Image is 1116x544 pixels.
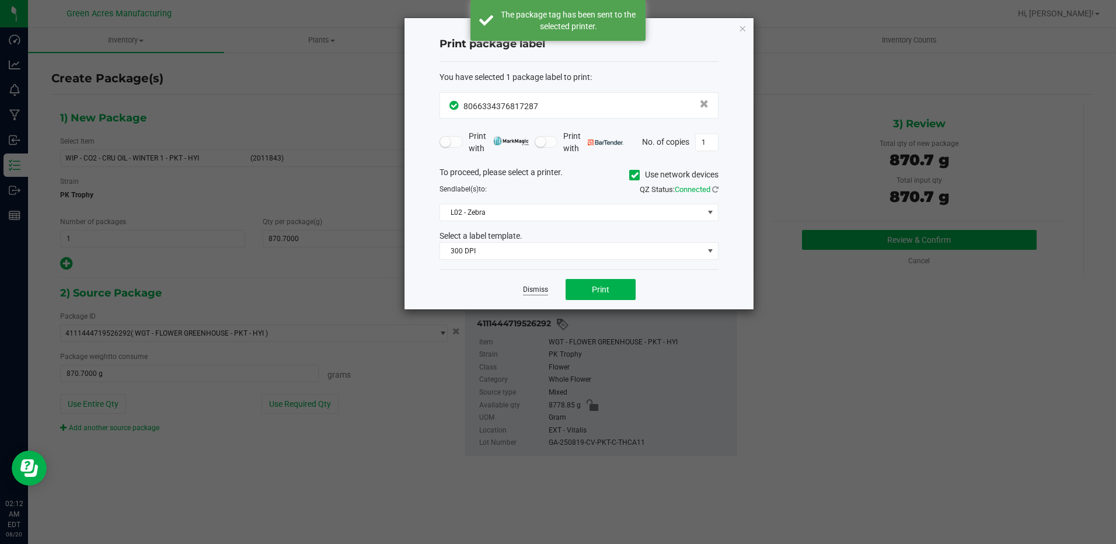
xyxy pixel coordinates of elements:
a: Dismiss [523,285,548,295]
span: 8066334376817287 [463,102,538,111]
div: : [440,71,719,83]
span: 300 DPI [440,243,703,259]
span: QZ Status: [640,185,719,194]
div: To proceed, please select a printer. [431,166,727,184]
div: The package tag has been sent to the selected printer. [500,9,637,32]
span: label(s) [455,185,479,193]
span: Print with [469,130,529,155]
span: Print with [563,130,623,155]
button: Print [566,279,636,300]
img: mark_magic_cybra.png [493,137,529,145]
img: bartender.png [588,140,623,145]
h4: Print package label [440,37,719,52]
span: You have selected 1 package label to print [440,72,590,82]
span: L02 - Zebra [440,204,703,221]
iframe: Resource center [12,451,47,486]
div: Select a label template. [431,230,727,242]
label: Use network devices [629,169,719,181]
span: Send to: [440,185,487,193]
span: Connected [675,185,710,194]
span: In Sync [449,99,461,111]
span: Print [592,285,609,294]
span: No. of copies [642,137,689,146]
